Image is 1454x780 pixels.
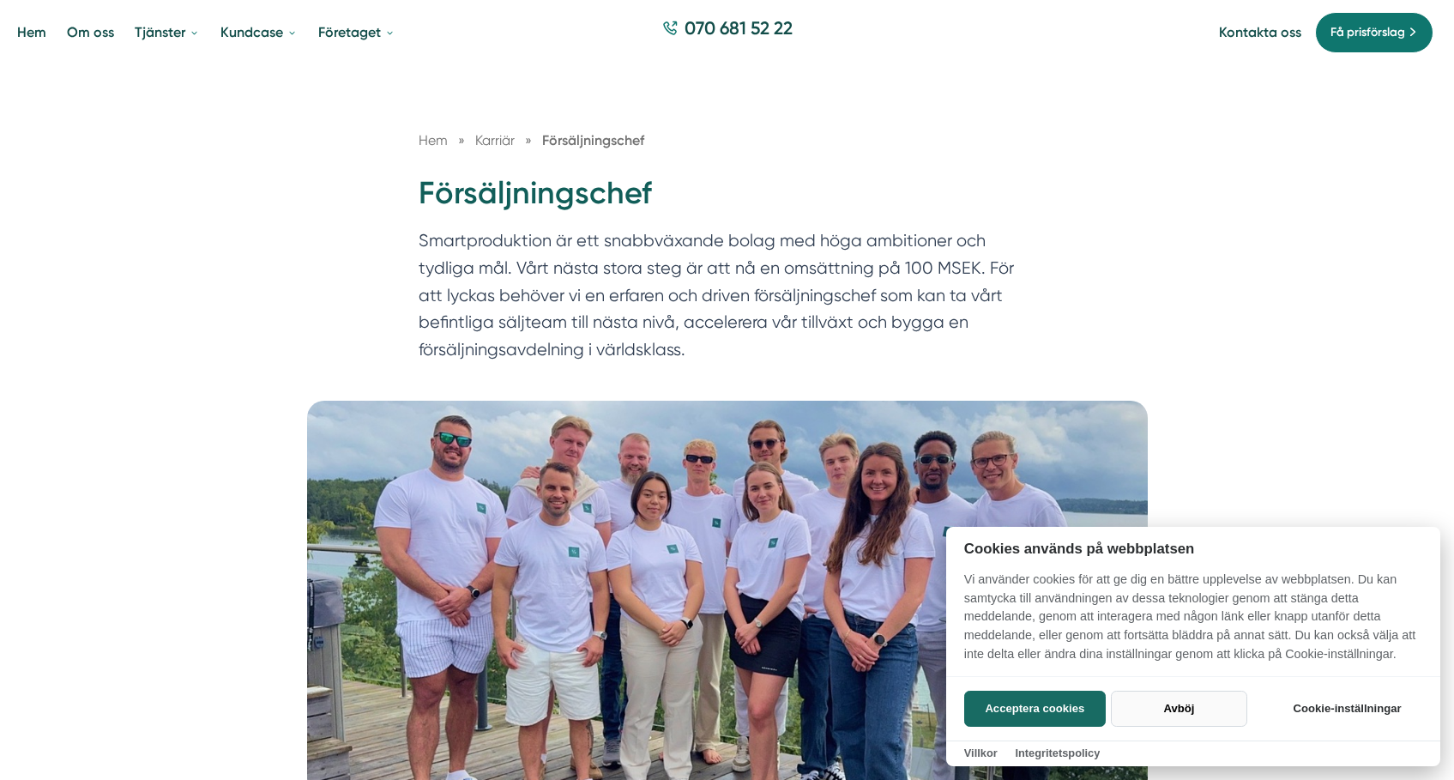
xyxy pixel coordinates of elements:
button: Acceptera cookies [964,691,1106,727]
h2: Cookies används på webbplatsen [946,541,1440,557]
p: Vi använder cookies för att ge dig en bättre upplevelse av webbplatsen. Du kan samtycka till anvä... [946,571,1440,675]
a: Villkor [964,747,998,759]
button: Cookie-inställningar [1272,691,1422,727]
a: Integritetspolicy [1015,747,1100,759]
button: Avböj [1111,691,1247,727]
